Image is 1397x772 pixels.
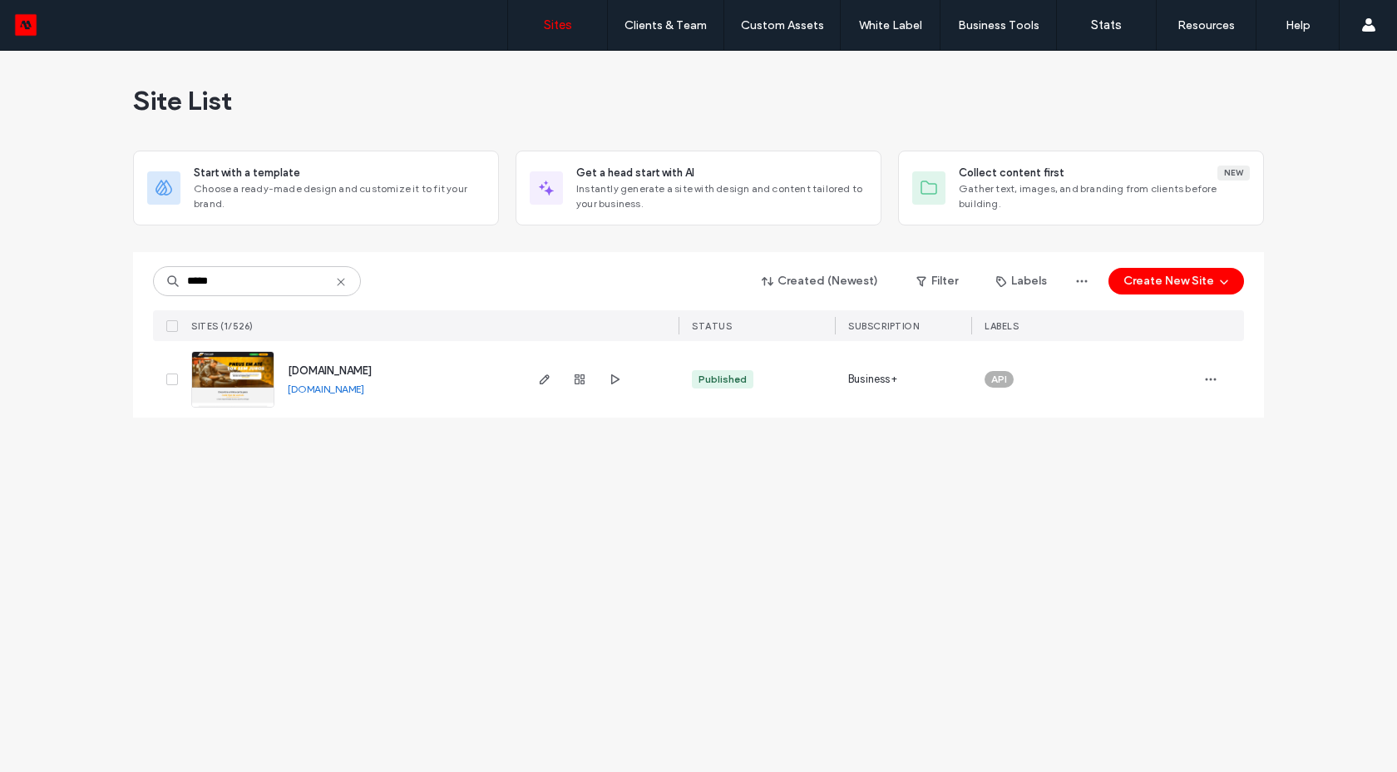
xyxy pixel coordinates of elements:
span: API [991,372,1007,387]
a: [DOMAIN_NAME] [288,383,364,395]
div: Published [698,372,747,387]
span: Instantly generate a site with design and content tailored to your business. [576,181,867,211]
span: LABELS [985,320,1019,332]
button: Created (Newest) [748,268,893,294]
div: New [1217,166,1250,181]
button: Create New Site [1108,268,1244,294]
button: Filter [900,268,975,294]
label: Business Tools [958,18,1039,32]
span: Gather text, images, and branding from clients before building. [959,181,1250,211]
label: Sites [544,17,572,32]
label: Clients & Team [624,18,707,32]
label: White Label [859,18,922,32]
label: Custom Assets [741,18,824,32]
div: Start with a templateChoose a ready-made design and customize it to fit your brand. [133,151,499,225]
span: Business+ [848,371,897,388]
span: Collect content first [959,165,1064,181]
span: Ajuda [36,12,78,27]
button: Labels [981,268,1062,294]
a: [DOMAIN_NAME] [288,364,372,377]
span: Site List [133,84,232,117]
span: Start with a template [194,165,300,181]
div: Collect content firstNewGather text, images, and branding from clients before building. [898,151,1264,225]
div: Get a head start with AIInstantly generate a site with design and content tailored to your business. [516,151,881,225]
span: Get a head start with AI [576,165,694,181]
span: SUBSCRIPTION [848,320,919,332]
label: Resources [1177,18,1235,32]
label: Stats [1091,17,1122,32]
label: Help [1286,18,1311,32]
span: SITES (1/526) [191,320,254,332]
span: STATUS [692,320,732,332]
span: Choose a ready-made design and customize it to fit your brand. [194,181,485,211]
